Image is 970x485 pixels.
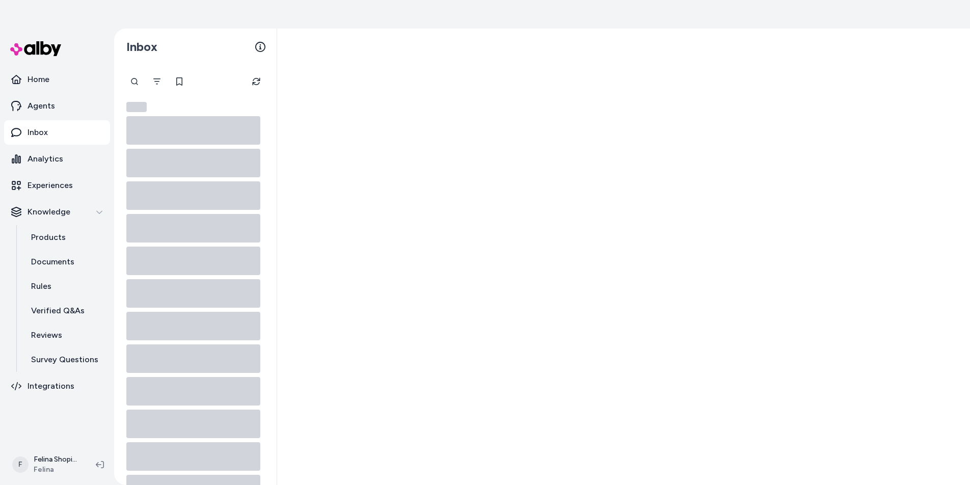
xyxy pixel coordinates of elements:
[4,94,110,118] a: Agents
[246,71,266,92] button: Refresh
[28,73,49,86] p: Home
[21,323,110,347] a: Reviews
[4,374,110,398] a: Integrations
[21,347,110,372] a: Survey Questions
[28,126,48,139] p: Inbox
[28,179,73,192] p: Experiences
[126,39,157,55] h2: Inbox
[28,380,74,392] p: Integrations
[34,465,79,475] span: Felina
[21,225,110,250] a: Products
[31,231,66,244] p: Products
[28,100,55,112] p: Agents
[21,274,110,299] a: Rules
[34,454,79,465] p: Felina Shopify
[4,120,110,145] a: Inbox
[4,147,110,171] a: Analytics
[31,256,74,268] p: Documents
[4,173,110,198] a: Experiences
[31,354,98,366] p: Survey Questions
[28,206,70,218] p: Knowledge
[28,153,63,165] p: Analytics
[21,250,110,274] a: Documents
[147,71,167,92] button: Filter
[4,200,110,224] button: Knowledge
[31,280,51,292] p: Rules
[12,456,29,473] span: F
[4,67,110,92] a: Home
[10,41,61,56] img: alby Logo
[31,305,85,317] p: Verified Q&As
[6,448,88,481] button: FFelina ShopifyFelina
[21,299,110,323] a: Verified Q&As
[31,329,62,341] p: Reviews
